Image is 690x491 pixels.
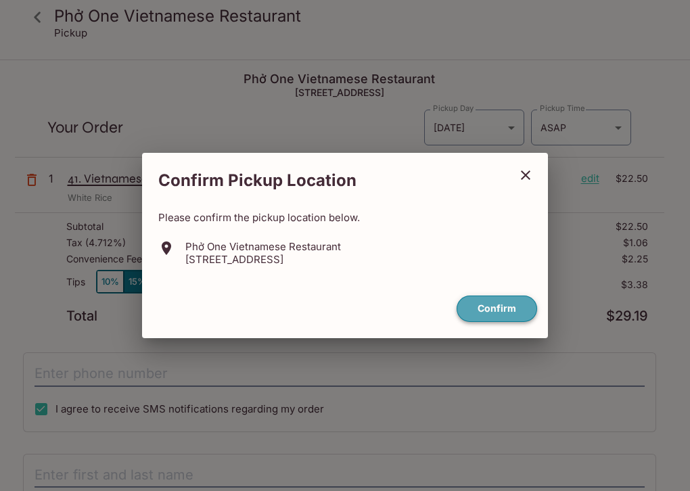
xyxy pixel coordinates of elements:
button: confirm [457,296,537,322]
h2: Confirm Pickup Location [142,164,509,197]
p: Phở One Vietnamese Restaurant [185,240,341,253]
button: close [509,158,543,192]
p: [STREET_ADDRESS] [185,253,341,266]
p: Please confirm the pickup location below. [158,211,532,224]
